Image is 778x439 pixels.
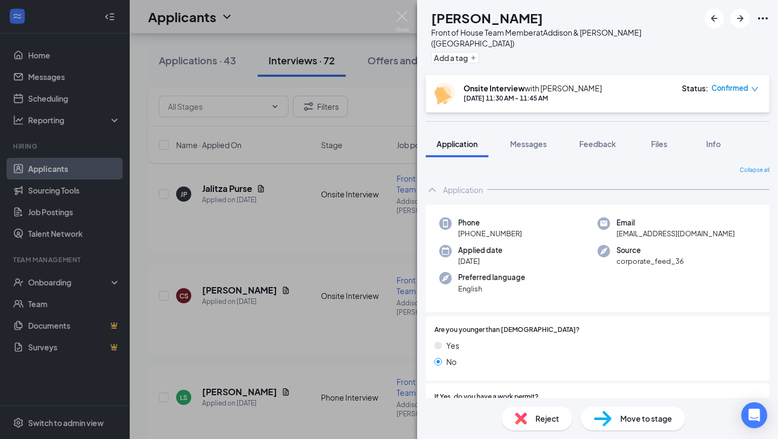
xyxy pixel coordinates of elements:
[464,83,525,93] b: Onsite Interview
[446,356,457,368] span: No
[446,340,459,351] span: Yes
[756,12,769,25] svg: Ellipses
[712,83,748,94] span: Confirmed
[705,9,724,28] button: ArrowLeftNew
[426,183,439,196] svg: ChevronUp
[431,27,699,49] div: Front of House Team Member at Addison & [PERSON_NAME] ([GEOGRAPHIC_DATA])
[458,256,502,267] span: [DATE]
[616,228,735,239] span: [EMAIL_ADDRESS][DOMAIN_NAME]
[470,55,477,61] svg: Plus
[458,228,522,239] span: [PHONE_NUMBER]
[751,85,759,93] span: down
[579,139,616,149] span: Feedback
[708,12,721,25] svg: ArrowLeftNew
[458,245,502,256] span: Applied date
[651,139,667,149] span: Files
[734,12,747,25] svg: ArrowRight
[431,9,543,27] h1: [PERSON_NAME]
[616,256,684,267] span: corporate_feed_36
[434,325,580,335] span: Are you younger than [DEMOGRAPHIC_DATA]?
[458,217,522,228] span: Phone
[616,217,735,228] span: Email
[616,245,684,256] span: Source
[620,413,672,424] span: Move to stage
[535,413,559,424] span: Reject
[740,166,769,175] span: Collapse all
[741,402,767,428] div: Open Intercom Messenger
[464,94,602,103] div: [DATE] 11:30 AM - 11:45 AM
[706,139,721,149] span: Info
[458,283,525,294] span: English
[730,9,750,28] button: ArrowRight
[434,392,539,402] span: If Yes, do you have a work permit?
[431,52,479,63] button: PlusAdd a tag
[510,139,547,149] span: Messages
[443,184,483,195] div: Application
[464,83,602,94] div: with [PERSON_NAME]
[437,139,478,149] span: Application
[458,272,525,283] span: Preferred language
[682,83,708,94] div: Status :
